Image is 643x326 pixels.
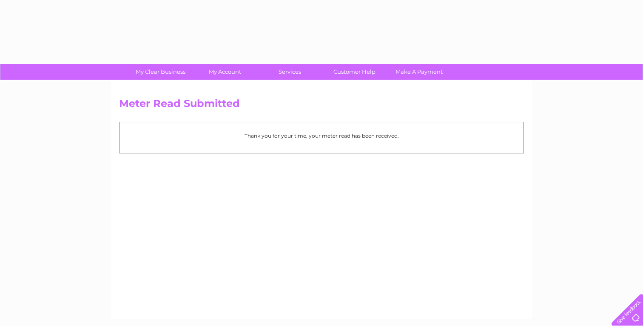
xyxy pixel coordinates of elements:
[319,64,390,80] a: Customer Help
[255,64,325,80] a: Services
[125,64,196,80] a: My Clear Business
[190,64,260,80] a: My Account
[119,98,524,114] h2: Meter Read Submitted
[384,64,454,80] a: Make A Payment
[124,132,519,140] p: Thank you for your time, your meter read has been received.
